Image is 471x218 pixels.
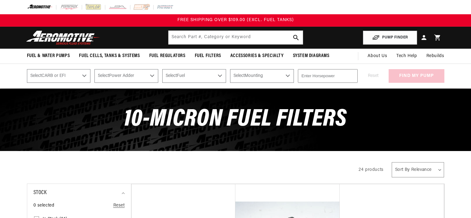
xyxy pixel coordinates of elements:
a: Reset [113,202,125,209]
a: About Us [363,49,392,64]
select: Fuel [162,69,226,83]
select: CARB or EFI [27,69,91,83]
span: Rebuilds [426,53,444,60]
span: Accessories & Specialty [230,53,284,59]
select: Power Adder [94,69,158,83]
summary: Fuel Cells, Tanks & Systems [74,49,144,63]
summary: Fuel Filters [190,49,226,63]
span: Fuel & Water Pumps [27,53,70,59]
span: System Diagrams [293,53,329,59]
img: Aeromotive [24,30,102,45]
button: search button [289,31,303,44]
summary: Stock (0 selected) [33,184,125,202]
span: Stock [33,189,47,198]
summary: Rebuilds [422,49,449,64]
span: About Us [368,54,387,58]
span: Fuel Regulators [149,53,185,59]
summary: Fuel & Water Pumps [22,49,75,63]
summary: System Diagrams [288,49,334,63]
span: FREE SHIPPING OVER $109.00 (EXCL. FUEL TANKS) [177,18,294,22]
summary: Tech Help [392,49,421,64]
span: Fuel Cells, Tanks & Systems [79,53,140,59]
span: Fuel Filters [195,53,221,59]
input: Enter Horsepower [298,69,358,83]
span: 24 products [359,167,384,172]
summary: Fuel Regulators [145,49,190,63]
summary: Accessories & Specialty [226,49,288,63]
button: PUMP FINDER [363,31,417,45]
input: Search by Part Number, Category or Keyword [168,31,303,44]
span: Tech Help [396,53,417,60]
select: Mounting [230,69,294,83]
span: 10-Micron Fuel Filters [124,107,347,132]
span: 0 selected [33,202,55,209]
